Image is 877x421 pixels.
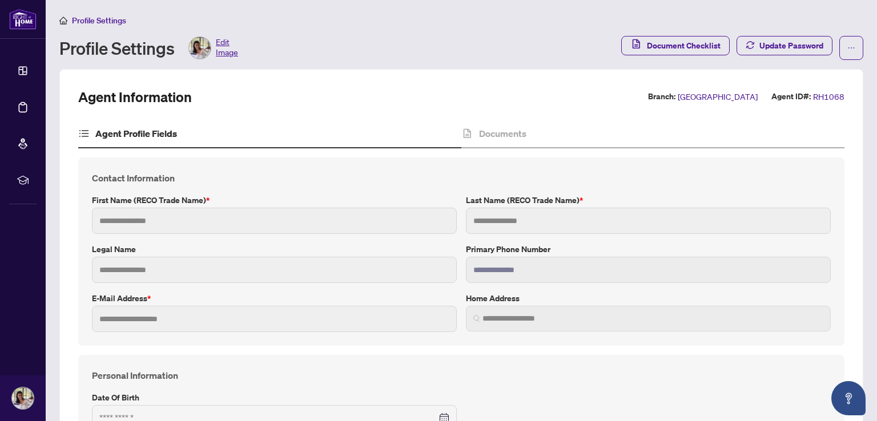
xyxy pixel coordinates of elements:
h4: Documents [479,127,526,140]
div: Profile Settings [59,37,238,59]
label: Last Name (RECO Trade Name) [466,194,831,207]
h4: Agent Profile Fields [95,127,177,140]
span: [GEOGRAPHIC_DATA] [678,90,758,103]
h2: Agent Information [78,88,192,106]
span: home [59,17,67,25]
img: Profile Icon [189,37,211,59]
label: Legal Name [92,243,457,256]
label: Date of Birth [92,391,457,404]
img: Profile Icon [12,387,34,409]
span: Update Password [759,37,823,55]
h4: Personal Information [92,369,831,382]
button: Document Checklist [621,36,730,55]
span: Document Checklist [647,37,721,55]
button: Open asap [831,381,866,415]
span: ellipsis [847,44,855,52]
label: Agent ID#: [771,90,811,103]
img: logo [9,9,37,30]
span: Edit Image [216,37,238,59]
label: Home Address [466,292,831,305]
img: search_icon [473,315,480,322]
label: Branch: [648,90,675,103]
label: E-mail Address [92,292,457,305]
button: Update Password [737,36,832,55]
span: RH1068 [813,90,844,103]
span: Profile Settings [72,15,126,26]
label: First Name (RECO Trade Name) [92,194,457,207]
label: Primary Phone Number [466,243,831,256]
h4: Contact Information [92,171,831,185]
